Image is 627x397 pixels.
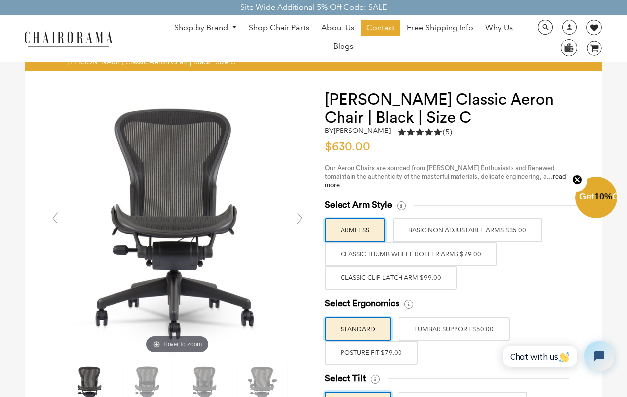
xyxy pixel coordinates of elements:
[19,30,118,47] img: chairorama
[325,341,418,365] label: POSTURE FIT $79.00
[393,218,542,242] label: BASIC NON ADJUSTABLE ARMS $35.00
[480,20,517,36] a: Why Us
[399,317,510,341] label: LUMBAR SUPPORT $50.00
[325,373,366,384] span: Select Tilt
[45,218,310,227] a: Herman Miller Classic Aeron Chair | Black | Size C - chairoramaHover to zoom
[361,20,400,36] a: Contact
[568,169,587,192] button: Close teaser
[325,165,555,180] span: Our Aeron Chairs are sourced from [PERSON_NAME] Enthusiasts and Renewed to
[325,242,497,266] label: Classic Thumb Wheel Roller Arms $79.00
[244,20,314,36] a: Shop Chair Parts
[398,127,452,140] a: 5.0 rating (5 votes)
[402,20,478,36] a: Free Shipping Info
[325,91,582,127] h1: [PERSON_NAME] Classic Aeron Chair | Black | Size C
[333,41,353,52] span: Blogs
[249,23,309,33] span: Shop Chair Parts
[325,141,370,153] span: $630.00
[170,20,242,36] a: Shop by Brand
[316,20,359,36] a: About Us
[160,20,527,57] nav: DesktopNavigation
[594,192,612,201] span: 10%
[328,38,358,54] a: Blogs
[325,298,399,309] span: Select Ergonomics
[561,40,576,55] img: WhatsApp_Image_2024-07-12_at_16.23.01.webp
[325,317,391,341] label: STANDARD
[325,127,391,135] h2: by
[325,218,385,242] label: ARMLESS
[334,126,391,135] a: [PERSON_NAME]
[495,333,623,380] iframe: Tidio Chat
[579,192,625,201] span: Get Off
[45,91,310,356] img: Herman Miller Classic Aeron Chair | Black | Size C - chairorama
[321,23,354,33] span: About Us
[325,173,566,188] span: maintain the authenticity of the masterful materials, delicate engineering, a...
[485,23,513,33] span: Why Us
[325,266,457,290] label: Classic Clip Latch Arm $99.00
[366,23,395,33] span: Contact
[398,127,452,137] div: 5.0 rating (5 votes)
[407,23,473,33] span: Free Shipping Info
[443,127,452,137] span: (5)
[575,178,617,219] div: Get10%OffClose teaser
[325,199,392,211] span: Select Arm Style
